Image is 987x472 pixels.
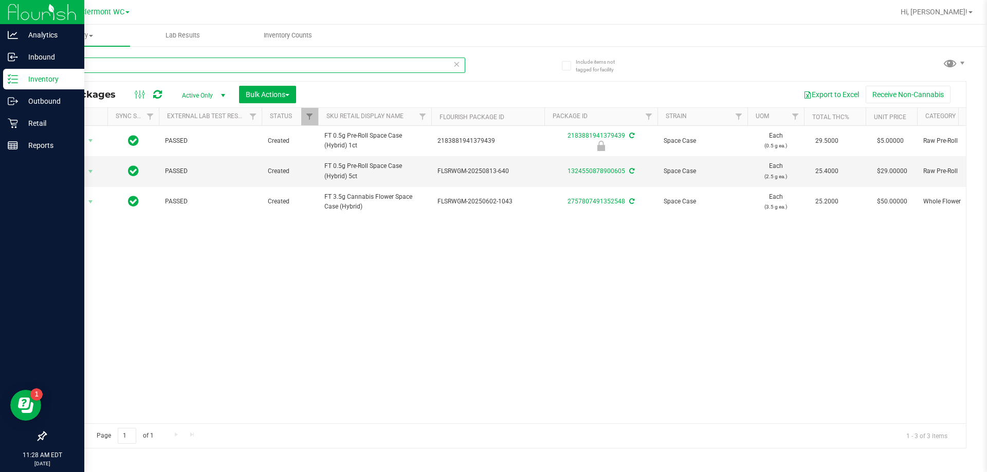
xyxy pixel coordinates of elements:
input: 1 [118,428,136,444]
a: 2757807491352548 [568,198,625,205]
a: Unit Price [874,114,906,121]
button: Receive Non-Cannabis [866,86,951,103]
span: select [84,164,97,179]
span: $50.00000 [872,194,912,209]
input: Search Package ID, Item Name, SKU, Lot or Part Number... [45,58,465,73]
span: Created [268,166,312,176]
span: $29.00000 [872,164,912,179]
a: Filter [414,108,431,125]
span: Page of 1 [88,428,162,444]
button: Export to Excel [797,86,866,103]
span: Sync from Compliance System [628,132,634,139]
span: FT 0.5g Pre-Roll Space Case (Hybrid) 1ct [324,131,425,150]
a: Filter [787,108,804,125]
p: Inventory [18,73,80,85]
span: 2183881941379439 [437,136,538,146]
p: 11:28 AM EDT [5,450,80,460]
p: Reports [18,139,80,152]
span: In Sync [128,164,139,178]
p: Analytics [18,29,80,41]
a: Filter [301,108,318,125]
span: Sync from Compliance System [628,167,634,175]
span: FT 0.5g Pre-Roll Space Case (Hybrid) 5ct [324,161,425,181]
span: select [84,195,97,209]
span: Clermont WC [80,8,124,16]
span: Bulk Actions [246,90,289,99]
p: Retail [18,117,80,129]
p: Inbound [18,51,80,63]
inline-svg: Inventory [8,74,18,84]
span: Space Case [664,166,741,176]
a: 1324550878900605 [568,167,625,175]
span: Each [754,131,798,150]
p: Outbound [18,95,80,107]
a: Total THC% [812,114,849,121]
a: Package ID [553,112,588,120]
p: [DATE] [5,460,80,467]
iframe: Resource center [10,390,41,421]
span: All Packages [53,89,126,100]
div: Quarantine [543,141,659,151]
span: In Sync [128,194,139,209]
span: 29.5000 [810,134,844,148]
span: Space Case [664,136,741,146]
span: Lab Results [152,31,214,40]
a: Lab Results [130,25,235,46]
a: Filter [730,108,747,125]
span: FT 3.5g Cannabis Flower Space Case (Hybrid) [324,192,425,212]
span: Include items not tagged for facility [576,58,627,73]
p: (3.5 g ea.) [754,202,798,212]
span: Created [268,136,312,146]
span: Space Case [664,197,741,206]
p: (2.5 g ea.) [754,172,798,181]
inline-svg: Outbound [8,96,18,106]
span: In Sync [128,134,139,148]
a: SKU Retail Display Name [326,112,404,120]
span: Each [754,161,798,181]
span: Each [754,192,798,212]
iframe: Resource center unread badge [30,388,43,401]
a: Strain [666,112,687,120]
span: PASSED [165,197,255,206]
span: 25.2000 [810,194,844,209]
a: Filter [245,108,262,125]
inline-svg: Reports [8,140,18,150]
a: Category [925,112,956,120]
span: FLSRWGM-20250813-640 [437,166,538,176]
a: UOM [756,112,769,120]
a: Flourish Package ID [440,114,504,121]
a: Sync Status [116,112,155,120]
span: select [84,134,97,148]
a: Filter [641,108,657,125]
p: (0.5 g ea.) [754,141,798,150]
a: 2183881941379439 [568,132,625,139]
span: Created [268,197,312,206]
span: Sync from Compliance System [628,198,634,205]
a: External Lab Test Result [167,112,248,120]
span: PASSED [165,136,255,146]
span: 1 - 3 of 3 items [898,428,956,443]
span: Inventory Counts [250,31,326,40]
span: Clear [453,58,460,71]
inline-svg: Inbound [8,52,18,62]
span: $5.00000 [872,134,909,148]
a: Inventory Counts [235,25,341,46]
a: Status [270,112,292,120]
span: FLSRWGM-20250602-1043 [437,197,538,206]
span: 25.4000 [810,164,844,179]
span: Hi, [PERSON_NAME]! [901,8,967,16]
a: Filter [142,108,159,125]
inline-svg: Retail [8,118,18,128]
button: Bulk Actions [239,86,296,103]
inline-svg: Analytics [8,30,18,40]
span: PASSED [165,166,255,176]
